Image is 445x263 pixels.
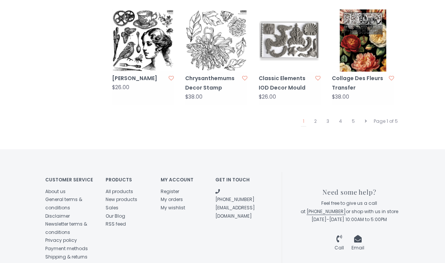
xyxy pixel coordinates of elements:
[325,116,331,126] a: 3
[215,204,255,219] a: [EMAIL_ADDRESS][DOMAIN_NAME]
[185,9,247,72] img: Chrysanthemums Decor Stamp
[242,74,247,82] a: Add to wishlist
[161,204,185,211] a: My wishlist
[106,177,149,182] h4: Products
[45,237,77,243] a: Privacy policy
[337,116,344,126] a: 4
[45,245,88,252] a: Payment methods
[106,221,126,227] a: RSS feed
[312,116,319,126] a: 2
[112,74,168,83] a: [PERSON_NAME]
[259,74,315,93] a: Classic Elements IOD Decor Mould
[112,9,174,72] img: Charlotte Stamp
[106,188,133,195] a: All products
[45,196,82,211] a: General terms & conditions
[106,204,118,211] a: Sales
[45,213,70,219] a: Disclaimer
[161,188,179,195] a: Register
[161,196,183,203] a: My orders
[389,74,394,82] a: Add to wishlist
[372,116,400,126] div: Page 1 of 5
[351,237,364,251] a: Email
[299,189,400,196] h3: Need some help?
[169,74,174,82] a: Add to wishlist
[315,74,321,82] a: Add to wishlist
[215,177,259,182] h4: Get in touch
[45,254,87,260] a: Shipping & returns
[185,74,241,93] a: Chrysanthemums Decor Stamp
[45,221,87,235] a: Newsletter terms & conditions
[106,213,125,219] a: Our Blog
[112,85,129,90] div: $26.00
[45,177,94,182] h4: Customer service
[350,116,357,126] a: 5
[185,94,203,100] div: $38.00
[363,116,369,126] a: Next page
[215,188,255,203] a: [PHONE_NUMBER]
[259,94,276,100] div: $26.00
[45,188,66,195] a: About us
[332,94,349,100] div: $38.00
[301,200,398,223] span: Feel free to give us a call at or shop with us in store [DATE]-[DATE] 10:00AM to 5:00PM
[332,74,388,93] a: Collage Des Fleurs Transfer
[106,196,137,203] a: New products
[259,9,321,72] img: Iron Orchid Designs Classic Elements IOD Decor Mould
[301,116,306,127] a: 1
[332,9,394,72] img: Collage Des Fleurs Transfer
[161,177,204,182] h4: My account
[335,237,344,251] a: Call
